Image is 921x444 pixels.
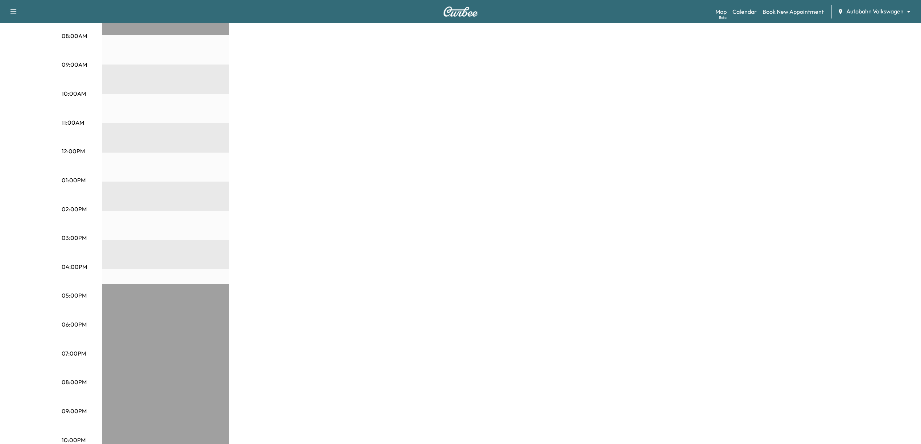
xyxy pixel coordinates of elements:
[62,320,87,329] p: 06:00PM
[732,7,757,16] a: Calendar
[62,349,86,358] p: 07:00PM
[443,7,478,17] img: Curbee Logo
[62,60,87,69] p: 09:00AM
[62,262,87,271] p: 04:00PM
[62,407,87,415] p: 09:00PM
[62,147,85,155] p: 12:00PM
[62,89,86,98] p: 10:00AM
[715,7,727,16] a: MapBeta
[62,378,87,386] p: 08:00PM
[62,205,87,213] p: 02:00PM
[62,233,87,242] p: 03:00PM
[62,118,84,127] p: 11:00AM
[719,15,727,20] div: Beta
[846,7,904,16] span: Autobahn Volkswagen
[62,176,86,184] p: 01:00PM
[62,291,87,300] p: 05:00PM
[763,7,824,16] a: Book New Appointment
[62,32,87,40] p: 08:00AM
